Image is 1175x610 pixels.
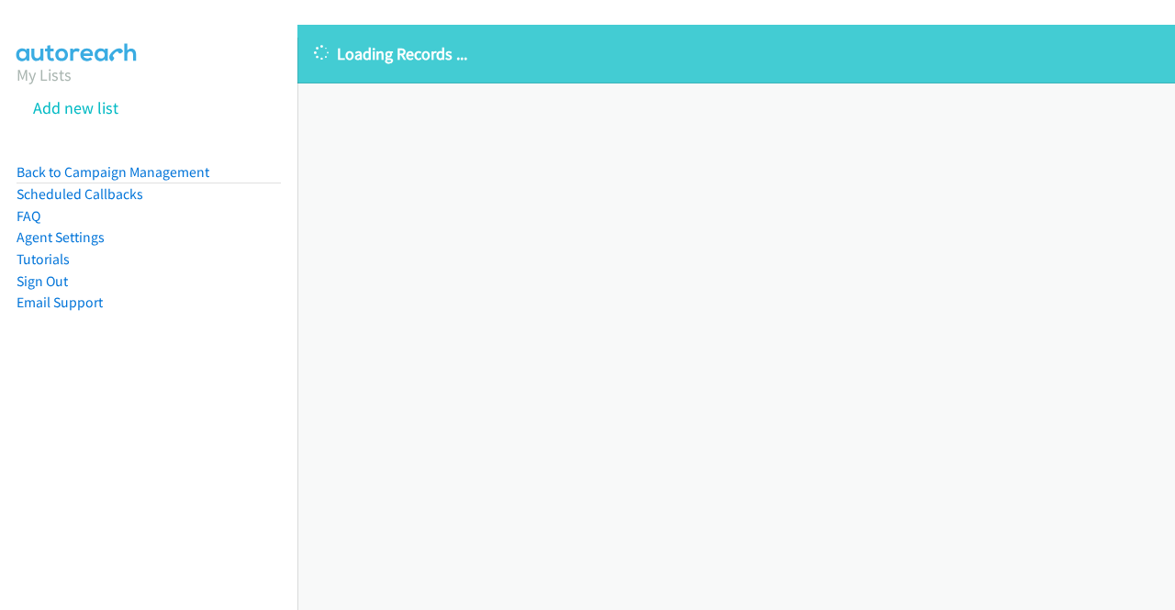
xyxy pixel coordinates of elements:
a: Email Support [17,294,103,311]
a: Add new list [33,97,118,118]
a: Tutorials [17,250,70,268]
a: Back to Campaign Management [17,163,209,181]
a: FAQ [17,207,40,225]
a: Sign Out [17,272,68,290]
a: Agent Settings [17,228,105,246]
a: My Lists [17,64,72,85]
a: Scheduled Callbacks [17,185,143,203]
p: Loading Records ... [314,41,1158,66]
